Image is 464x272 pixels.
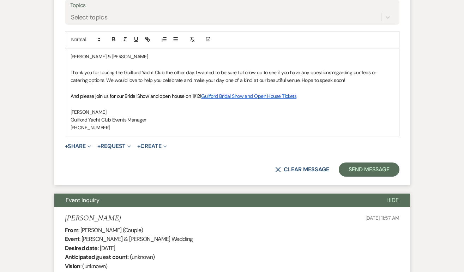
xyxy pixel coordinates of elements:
[366,215,399,221] span: [DATE] 11:57 AM
[65,253,128,261] b: Anticipated guest count
[66,196,100,204] span: Event Inquiry
[97,143,101,149] span: +
[137,143,167,149] button: Create
[97,143,131,149] button: Request
[375,194,410,207] button: Hide
[65,143,68,149] span: +
[70,0,394,11] label: Topics
[71,116,394,124] p: Guilford Yacht Club Events Manager
[71,12,108,22] div: Select topics
[65,235,80,243] b: Event
[65,214,121,223] h5: [PERSON_NAME]
[71,108,394,116] p: [PERSON_NAME]
[65,143,91,149] button: Share
[71,124,394,131] p: [PHONE_NUMBER]
[54,194,375,207] button: Event Inquiry
[201,93,296,99] a: Guilford Bridal Show and Open House Tickets
[137,143,140,149] span: +
[339,162,399,177] button: Send Message
[71,69,394,84] p: Thank you for touring the Guilford Yacht Club the other day. I wanted to be sure to follow up to ...
[386,196,399,204] span: Hide
[275,167,329,172] button: Clear message
[71,93,201,99] span: And please join us for our Bridal Show and open house on 11/12!
[65,244,98,252] b: Desired date
[65,262,80,270] b: Vision
[71,53,394,60] p: [PERSON_NAME] & [PERSON_NAME]
[65,226,78,234] b: From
